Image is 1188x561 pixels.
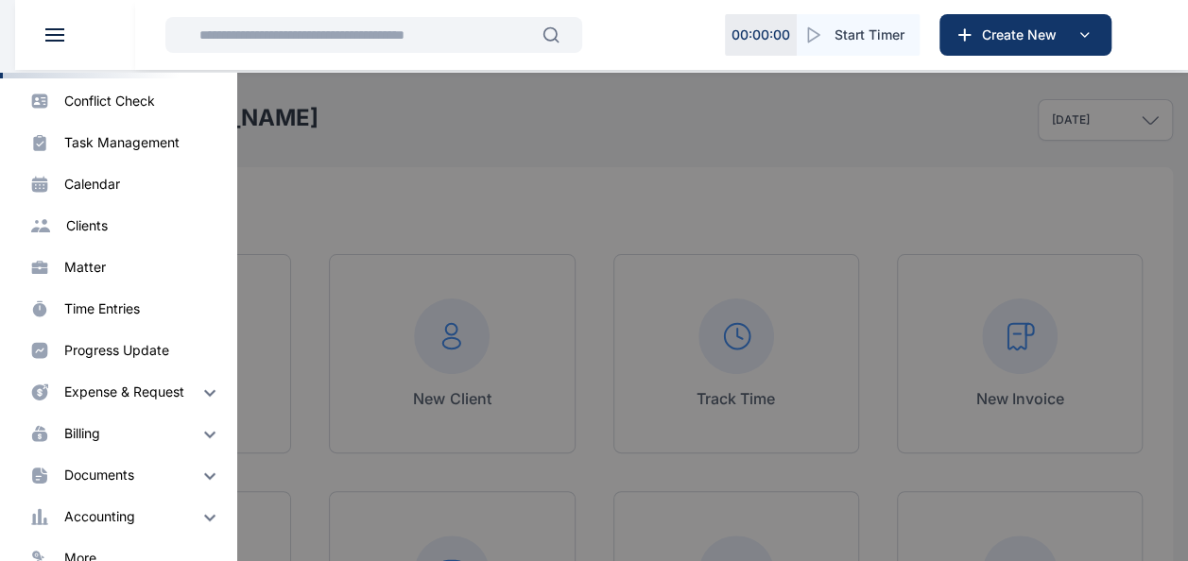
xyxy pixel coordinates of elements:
img: 55rwRjFEX5E7Gw8PS2Ojdim+VIHJD8DsSuKnc8xw2S3xojYtH5FYmlFsnytGkNPEfgu7wegX7y+39wimQ5hw7y0ku6XV6L+BH... [198,505,221,528]
div: task management [64,133,180,152]
img: 55rwRjFEX5E7Gw8PS2Ojdim+VIHJD8DsSuKnc8xw2S3xojYtH5FYmlFsnytGkNPEfgu7wegX7y+39wimQ5hw7y0ku6XV6L+BH... [198,464,221,486]
div: clients [66,216,108,235]
span: Create New [974,25,1073,44]
img: 55rwRjFEX5E7Gw8PS2Ojdim+VIHJD8DsSuKnc8xw2S3xojYtH5FYmlFsnytGkNPEfgu7wegX7y+39wimQ5hw7y0ku6XV6L+BH... [198,381,221,403]
p: 00 : 00 : 00 [732,25,790,44]
div: accounting [64,507,135,526]
div: documents [64,466,134,484]
div: expense & request [64,382,184,401]
img: 55rwRjFEX5E7Gw8PS2Ojdim+VIHJD8DsSuKnc8xw2S3xojYtH5FYmlFsnytGkNPEfgu7wegX7y+39wimQ5hw7y0ku6XV6L+BH... [198,422,221,445]
div: matter [64,258,106,277]
div: progress update [64,341,169,360]
span: Start Timer [835,25,904,44]
div: billing [64,424,100,443]
button: Start Timer [797,14,920,56]
div: conflict check [64,92,155,110]
div: calendar [64,175,120,194]
button: Create New [939,14,1111,56]
div: time entries [64,299,140,318]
